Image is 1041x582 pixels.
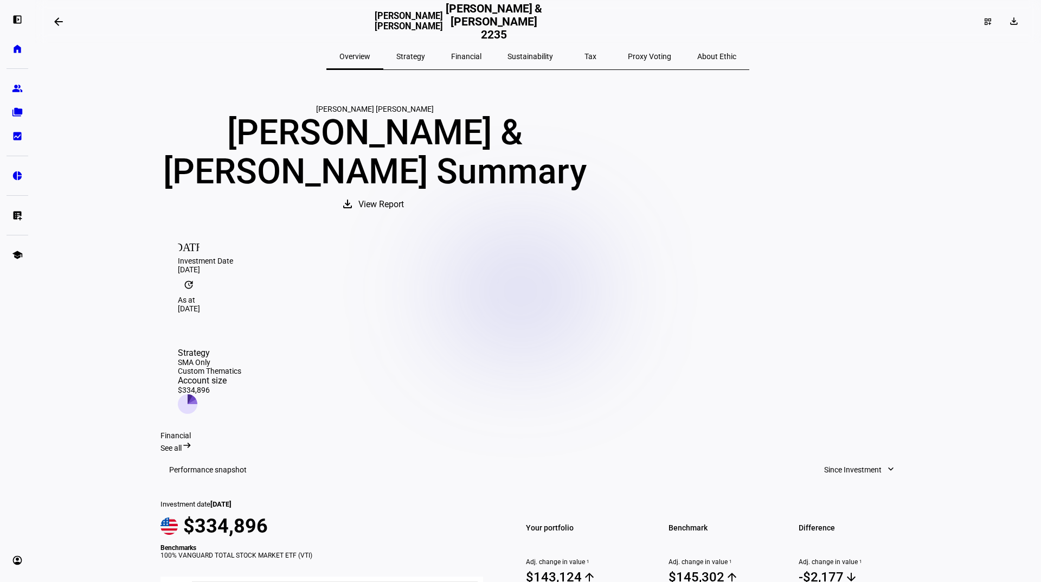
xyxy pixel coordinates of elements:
[160,113,589,191] div: [PERSON_NAME] & [PERSON_NAME] Summary
[628,53,671,60] span: Proxy Voting
[178,274,200,296] mat-icon: update
[1008,16,1019,27] mat-icon: download
[178,257,898,265] div: Investment Date
[526,520,642,535] span: Your portfolio
[858,558,862,566] sup: 1
[984,17,992,26] mat-icon: dashboard_customize
[12,250,23,260] eth-mat-symbol: school
[178,304,898,313] div: [DATE]
[182,440,192,451] mat-icon: arrow_right_alt
[178,296,898,304] div: As at
[697,53,736,60] span: About Ethic
[160,105,589,113] div: [PERSON_NAME] [PERSON_NAME]
[12,170,23,181] eth-mat-symbol: pie_chart
[669,558,785,566] span: Adj. change in value
[443,2,545,41] h2: [PERSON_NAME] & [PERSON_NAME] 2235
[585,558,589,566] sup: 1
[799,558,915,566] span: Adj. change in value
[12,43,23,54] eth-mat-symbol: home
[178,348,241,358] div: Strategy
[7,165,28,187] a: pie_chart
[178,386,241,394] div: $334,896
[52,15,65,28] mat-icon: arrow_backwards
[12,107,23,118] eth-mat-symbol: folder_copy
[7,38,28,60] a: home
[160,444,182,452] span: See all
[160,544,496,552] div: Benchmarks
[178,358,241,367] div: SMA Only
[12,555,23,566] eth-mat-symbol: account_circle
[178,375,241,386] div: Account size
[169,465,247,474] h3: Performance snapshot
[12,14,23,25] eth-mat-symbol: left_panel_open
[396,53,425,60] span: Strategy
[7,101,28,123] a: folder_copy
[330,191,419,218] button: View Report
[7,125,28,147] a: bid_landscape
[12,83,23,94] eth-mat-symbol: group
[12,210,23,221] eth-mat-symbol: list_alt_add
[341,197,354,210] mat-icon: download
[824,459,882,481] span: Since Investment
[339,53,370,60] span: Overview
[160,552,496,559] div: 100% VANGUARD TOTAL STOCK MARKET ETF (VTI)
[799,520,915,535] span: Difference
[358,191,404,218] span: View Report
[160,500,496,508] div: Investment date
[885,464,896,475] mat-icon: expand_more
[178,367,241,375] div: Custom Thematics
[183,515,268,538] span: $334,896
[210,500,232,508] span: [DATE]
[728,558,732,566] sup: 1
[160,431,915,440] div: Financial
[12,131,23,142] eth-mat-symbol: bid_landscape
[178,265,898,274] div: [DATE]
[584,53,596,60] span: Tax
[669,520,785,535] span: Benchmark
[375,11,443,40] h3: [PERSON_NAME] [PERSON_NAME]
[178,235,200,257] mat-icon: [DATE]
[507,53,553,60] span: Sustainability
[526,558,642,566] span: Adj. change in value
[7,78,28,99] a: group
[813,459,907,481] button: Since Investment
[451,53,481,60] span: Financial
